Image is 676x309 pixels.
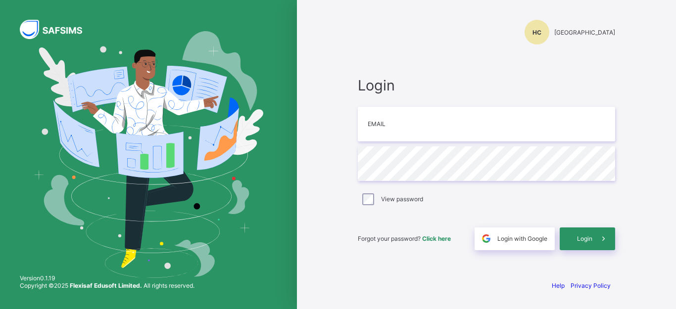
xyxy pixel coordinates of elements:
a: Privacy Policy [571,282,611,289]
span: HC [532,29,541,36]
strong: Flexisaf Edusoft Limited. [70,282,142,289]
span: Login with Google [497,235,547,242]
label: View password [381,195,423,203]
span: Copyright © 2025 All rights reserved. [20,282,194,289]
a: Help [552,282,565,289]
img: SAFSIMS Logo [20,20,94,39]
span: [GEOGRAPHIC_DATA] [554,29,615,36]
img: google.396cfc9801f0270233282035f929180a.svg [481,233,492,244]
span: Login [577,235,592,242]
span: Login [358,77,615,94]
img: Hero Image [34,31,264,278]
a: Click here [422,235,451,242]
span: Forgot your password? [358,235,451,242]
span: Version 0.1.19 [20,274,194,282]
